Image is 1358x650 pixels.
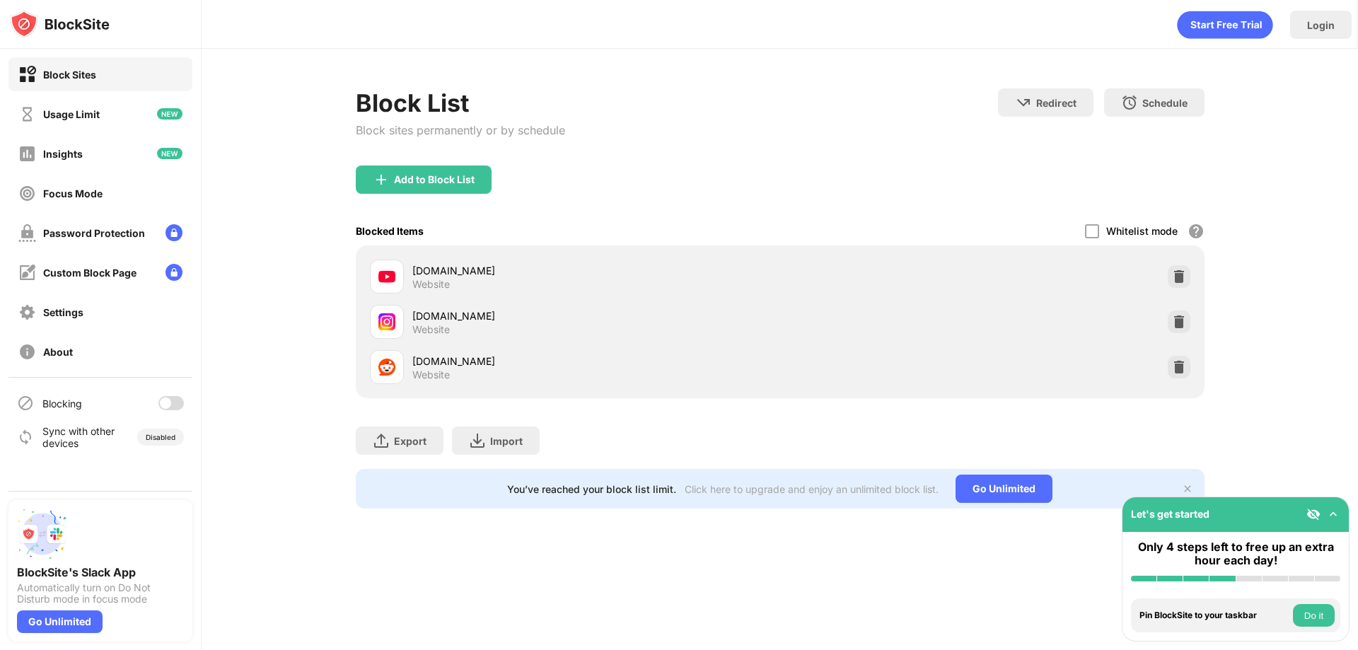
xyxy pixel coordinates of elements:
div: Website [412,323,450,336]
img: password-protection-off.svg [18,224,36,242]
img: about-off.svg [18,343,36,361]
div: Blocked Items [356,225,424,237]
div: animation [1177,11,1273,39]
img: push-slack.svg [17,509,68,559]
div: Blocking [42,397,82,410]
img: favicons [378,359,395,376]
div: Add to Block List [394,174,475,185]
div: About [43,346,73,358]
div: You’ve reached your block list limit. [507,483,676,495]
img: x-button.svg [1182,483,1193,494]
img: favicons [378,268,395,285]
div: Whitelist mode [1106,225,1178,237]
div: Import [490,435,523,447]
div: Password Protection [43,227,145,239]
div: Custom Block Page [43,267,137,279]
div: Block sites permanently or by schedule [356,123,565,137]
img: new-icon.svg [157,148,182,159]
button: Do it [1293,604,1335,627]
img: time-usage-off.svg [18,105,36,123]
div: Pin BlockSite to your taskbar [1139,610,1289,620]
div: Insights [43,148,83,160]
img: new-icon.svg [157,108,182,120]
img: focus-off.svg [18,185,36,202]
div: Login [1307,19,1335,31]
img: block-on.svg [18,66,36,83]
img: blocking-icon.svg [17,395,34,412]
img: eye-not-visible.svg [1306,507,1321,521]
img: lock-menu.svg [166,224,182,241]
div: Focus Mode [43,187,103,199]
div: Click here to upgrade and enjoy an unlimited block list. [685,483,939,495]
div: Block Sites [43,69,96,81]
div: [DOMAIN_NAME] [412,263,780,278]
div: Export [394,435,426,447]
div: Disabled [146,433,175,441]
div: Automatically turn on Do Not Disturb mode in focus mode [17,582,184,605]
img: customize-block-page-off.svg [18,264,36,282]
div: Block List [356,88,565,117]
div: Schedule [1142,97,1188,109]
div: [DOMAIN_NAME] [412,354,780,368]
img: insights-off.svg [18,145,36,163]
div: Redirect [1036,97,1076,109]
div: Settings [43,306,83,318]
div: [DOMAIN_NAME] [412,308,780,323]
img: favicons [378,313,395,330]
img: omni-setup-toggle.svg [1326,507,1340,521]
div: Website [412,278,450,291]
img: settings-off.svg [18,303,36,321]
div: Go Unlimited [17,610,103,633]
img: logo-blocksite.svg [10,10,110,38]
img: lock-menu.svg [166,264,182,281]
div: Only 4 steps left to free up an extra hour each day! [1131,540,1340,567]
img: sync-icon.svg [17,429,34,446]
div: Go Unlimited [956,475,1052,503]
div: Let's get started [1131,508,1209,520]
div: Website [412,368,450,381]
div: Usage Limit [43,108,100,120]
div: Sync with other devices [42,425,115,449]
div: BlockSite's Slack App [17,565,184,579]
